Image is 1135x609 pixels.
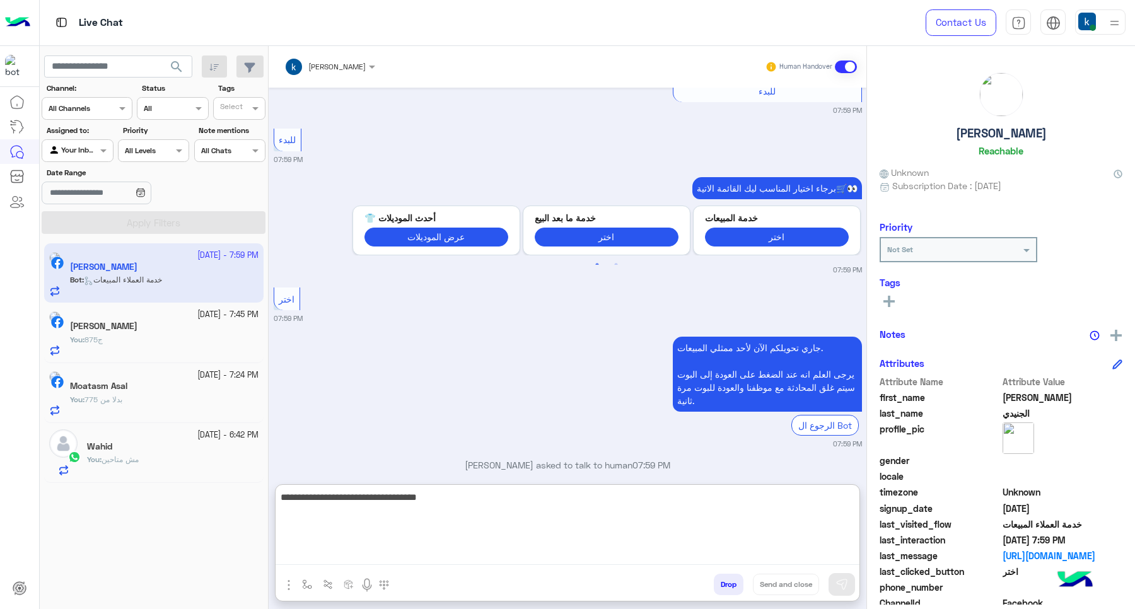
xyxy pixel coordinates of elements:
button: Apply Filters [42,211,265,234]
small: 07:59 PM [274,154,303,165]
a: [URL][DOMAIN_NAME] [1003,549,1123,562]
a: Contact Us [926,9,996,36]
h6: Tags [880,277,1122,288]
p: خدمة ما بعد البيع [535,211,678,224]
span: للبدء [279,134,296,145]
label: Channel: [47,83,131,94]
span: Unknown [1003,485,1123,499]
span: profile_pic [880,422,1000,451]
button: Trigger scenario [318,574,339,594]
span: بدلا من 775 [84,395,122,404]
img: tab [1046,16,1061,30]
img: picture [49,311,61,323]
label: Date Range [47,167,188,178]
img: notes [1090,330,1100,340]
small: [DATE] - 6:42 PM [197,429,259,441]
img: tab [1011,16,1026,30]
h6: Priority [880,221,912,233]
span: last_message [880,549,1000,562]
span: signup_date [880,502,1000,515]
span: null [1003,581,1123,594]
h6: Attributes [880,357,924,369]
span: الجنيدي [1003,407,1123,420]
label: Priority [123,125,188,136]
small: [DATE] - 7:24 PM [197,369,259,381]
span: مش متاحين [102,455,139,464]
img: Logo [5,9,30,36]
div: الرجوع ال Bot [791,415,859,436]
p: خدمة المبيعات [705,211,849,224]
small: Human Handover [779,62,832,72]
b: : [87,455,102,464]
span: search [169,59,184,74]
img: picture [1003,422,1034,454]
img: make a call [379,580,389,590]
img: send message [835,578,848,591]
img: hulul-logo.png [1053,559,1097,603]
img: defaultAdmin.png [49,429,78,458]
img: Facebook [51,376,64,388]
span: You [70,395,83,404]
span: Unknown [880,166,929,179]
h5: Wahid [87,441,112,452]
button: create order [339,574,359,594]
img: WhatsApp [68,451,81,463]
img: userImage [1078,13,1096,30]
span: last_name [880,407,1000,420]
p: Live Chat [79,14,123,32]
span: [PERSON_NAME] [308,62,366,71]
button: 1 of 2 [591,258,603,271]
span: last_visited_flow [880,518,1000,531]
span: Attribute Value [1003,375,1123,388]
span: last_clicked_button [880,565,1000,578]
b: : [70,335,84,344]
span: Subscription Date : [DATE] [892,179,1001,192]
button: search [161,55,192,83]
img: tab [54,14,69,30]
span: 875ج [84,335,103,344]
span: last_interaction [880,533,1000,547]
img: profile [1107,15,1122,31]
span: 07:59 PM [632,460,670,470]
img: create order [344,579,354,589]
button: اختر [535,228,678,246]
a: tab [1006,9,1031,36]
span: You [70,335,83,344]
span: timezone [880,485,1000,499]
p: [PERSON_NAME] asked to talk to human [274,458,862,472]
small: 07:59 PM [833,105,862,115]
span: phone_number [880,581,1000,594]
span: gender [880,454,1000,467]
span: للبدء [759,86,776,96]
span: first_name [880,391,1000,404]
small: [DATE] - 7:45 PM [197,309,259,321]
button: Send and close [753,574,819,595]
span: هشام [1003,391,1123,404]
button: عرض الموديلات [364,228,508,246]
button: select flow [297,574,318,594]
span: 2024-12-27T22:19:06.134Z [1003,502,1123,515]
img: picture [980,73,1023,116]
img: send attachment [281,577,296,593]
p: أحدث الموديلات 👕 [364,211,508,224]
span: اختر [279,294,294,304]
img: add [1110,330,1122,341]
b: : [70,395,84,404]
p: 6/10/2025, 7:59 PM [673,337,862,412]
span: 2025-10-06T16:59:57.122Z [1003,533,1123,547]
span: null [1003,454,1123,467]
p: 6/10/2025, 7:59 PM [692,177,862,199]
h5: [PERSON_NAME] [956,126,1047,141]
span: خدمة العملاء المبيعات [1003,518,1123,531]
h5: Moatasm Asal [70,381,127,391]
img: 713415422032625 [5,55,28,78]
label: Note mentions [199,125,264,136]
img: Trigger scenario [323,579,333,589]
span: اختر [1003,565,1123,578]
h6: Notes [880,328,905,340]
button: Drop [714,574,743,595]
h6: Reachable [979,145,1023,156]
span: null [1003,470,1123,483]
span: Attribute Name [880,375,1000,388]
img: Facebook [51,316,64,328]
